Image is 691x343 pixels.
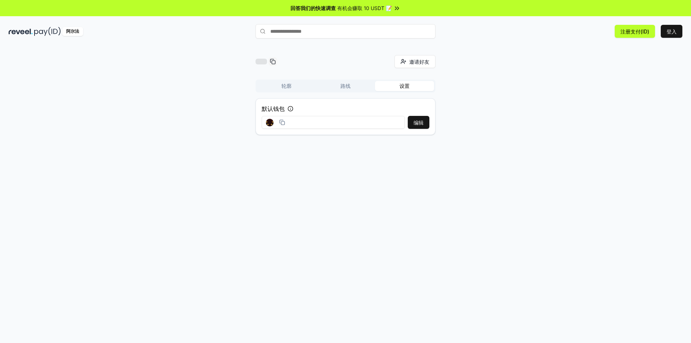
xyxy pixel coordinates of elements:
font: 有机会赚取 10 USDT 📝 [337,5,392,11]
font: 阿尔法 [66,28,79,34]
font: 邀请好友 [409,59,429,65]
font: 编辑 [414,119,424,126]
font: 轮廓 [281,83,292,89]
font: 路线 [340,83,351,89]
font: 登入 [667,28,677,35]
font: 注册支付(ID) [620,28,649,35]
button: 登入 [661,25,682,38]
button: 编辑 [408,116,429,129]
font: 回答我们的快速调查 [290,5,336,11]
button: 注册支付(ID) [615,25,655,38]
img: 揭示黑暗 [9,27,33,36]
button: 邀请好友 [394,55,435,68]
img: 付款编号 [34,27,61,36]
font: 默认钱包 [262,105,285,112]
font: 设置 [399,83,410,89]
